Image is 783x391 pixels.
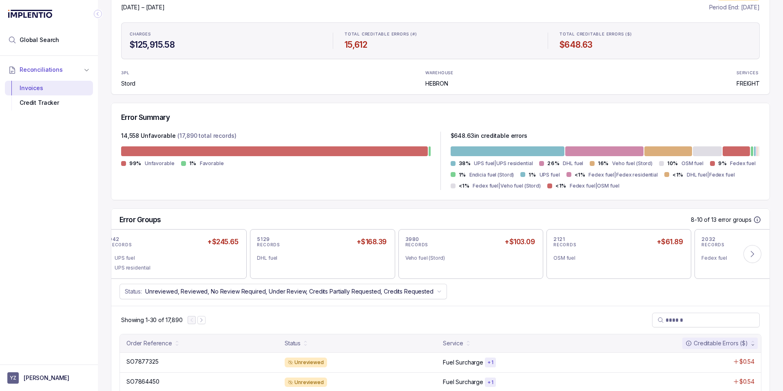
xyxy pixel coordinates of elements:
[469,171,514,179] p: Endicia fuel (Stord)
[425,80,448,88] p: HEBRON
[145,159,175,168] p: Unfavorable
[540,171,560,179] p: UPS fuel
[109,236,119,243] p: 942
[121,113,170,122] h5: Error Summary
[5,61,93,79] button: Reconciliations
[345,32,417,37] p: TOTAL CREDITABLE ERRORS (#)
[739,358,754,366] p: $0.54
[570,182,619,190] p: Fedex fuel|OSM fuel
[459,172,466,178] p: 1%
[709,3,760,11] p: Period End: [DATE]
[555,183,566,189] p: <1%
[563,159,583,168] p: DHL fuel
[115,254,239,262] div: UPS fuel
[126,378,159,386] p: SO7864450
[691,216,718,224] p: 8-10 of 13
[130,32,151,37] p: CHARGES
[405,243,428,247] p: RECORDS
[672,172,683,178] p: <1%
[125,26,326,55] li: Statistic CHARGES
[355,236,388,247] h5: +$168.39
[575,172,586,178] p: <1%
[474,159,533,168] p: UPS fuel|UPS residential
[443,358,483,367] p: Fuel Surcharge
[701,236,715,243] p: 2032
[126,358,159,366] p: SO7877325
[553,243,576,247] p: RECORDS
[126,339,172,347] div: Order Reference
[177,132,236,141] p: (17,890 total records)
[121,3,175,11] p: [DATE] – [DATE]
[443,339,463,347] div: Service
[5,79,93,112] div: Reconciliations
[487,379,493,386] p: + 1
[681,159,703,168] p: OSM fuel
[405,236,419,243] p: 3980
[737,71,758,75] p: SERVICES
[11,81,86,95] div: Invoices
[340,26,541,55] li: Statistic TOTAL CREDITABLE ERRORS (#)
[701,243,724,247] p: RECORDS
[405,254,530,262] div: Veho fuel (Stord)
[718,216,752,224] p: error groups
[553,236,565,243] p: 2121
[285,358,327,367] div: Unreviewed
[11,95,86,110] div: Credit Tracker
[206,236,240,247] h5: +$245.65
[109,243,132,247] p: RECORDS
[7,372,91,384] button: User initials[PERSON_NAME]
[730,159,756,168] p: Fedex fuel
[129,160,142,167] p: 99%
[425,71,453,75] p: WAREHOUSE
[529,172,536,178] p: 1%
[459,160,471,167] p: 38%
[718,160,727,167] p: 9%
[667,160,678,167] p: 10%
[687,171,735,179] p: DHL fuel|Fedex fuel
[119,215,161,224] h5: Error Groups
[451,132,527,141] p: $ 648.63 in creditable errors
[560,32,632,37] p: TOTAL CREDITABLE ERRORS ($)
[20,66,63,74] span: Reconciliations
[612,159,652,168] p: Veho fuel (Stord)
[24,374,69,382] p: [PERSON_NAME]
[130,39,321,51] h4: $125,915.58
[655,236,684,247] h5: +$61.89
[257,236,270,243] p: 5129
[121,71,142,75] p: 3PL
[285,339,301,347] div: Status
[588,171,658,179] p: Fedex fuel|Fedex residential
[189,160,197,167] p: 1%
[285,378,327,387] div: Unreviewed
[473,182,541,190] p: Fedex fuel|Veho fuel (Stord)
[560,39,751,51] h4: $648.63
[547,160,560,167] p: 26%
[200,159,224,168] p: Favorable
[115,264,239,272] div: UPS residential
[145,287,434,296] p: Unreviewed, Reviewed, No Review Required, Under Review, Credits Partially Requested, Credits Requ...
[686,339,748,347] div: Creditable Errors ($)
[257,243,280,247] p: RECORDS
[459,183,470,189] p: <1%
[739,378,754,386] p: $0.54
[598,160,609,167] p: 16%
[257,254,381,262] div: DHL fuel
[121,316,183,324] div: Remaining page entries
[119,284,447,299] button: Status:Unreviewed, Reviewed, No Review Required, Under Review, Credits Partially Requested, Credi...
[503,236,536,247] h5: +$103.09
[345,39,536,51] h4: 15,612
[121,132,175,141] p: 14,558 Unfavorable
[197,316,206,324] button: Next Page
[121,316,183,324] p: Showing 1-30 of 17,890
[7,372,19,384] span: User initials
[121,22,760,59] ul: Statistic Highlights
[487,359,493,366] p: + 1
[737,80,760,88] p: FREIGHT
[20,36,59,44] span: Global Search
[443,378,483,386] p: Fuel Surcharge
[555,26,756,55] li: Statistic TOTAL CREDITABLE ERRORS ($)
[121,80,142,88] p: Stord
[553,254,678,262] div: OSM fuel
[125,287,142,296] p: Status:
[93,9,103,19] div: Collapse Icon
